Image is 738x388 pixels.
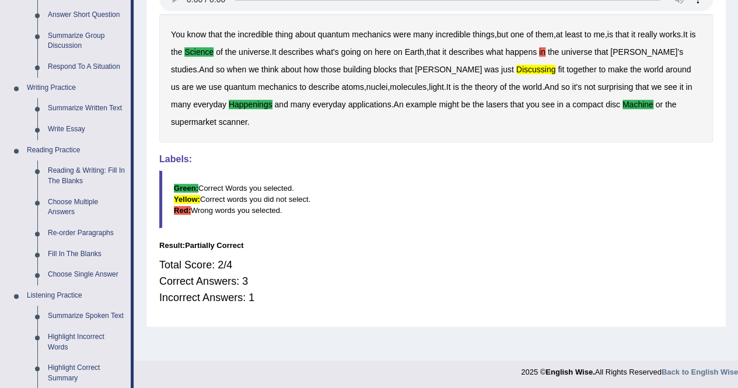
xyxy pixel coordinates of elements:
[662,368,738,376] strong: Back to English Wise
[446,82,451,92] b: It
[238,30,273,39] b: incredible
[366,82,388,92] b: nuclei
[22,140,131,161] a: Reading Practice
[196,82,207,92] b: we
[622,100,653,109] b: machine
[557,100,564,109] b: in
[643,65,663,74] b: world
[216,47,223,57] b: of
[666,65,691,74] b: around
[442,47,446,57] b: it
[461,100,470,109] b: be
[278,47,313,57] b: describes
[486,100,508,109] b: lasers
[665,100,676,109] b: the
[541,100,555,109] b: see
[249,65,259,74] b: we
[683,30,688,39] b: It
[526,30,533,39] b: of
[461,82,472,92] b: the
[556,30,563,39] b: at
[635,82,649,92] b: that
[209,82,222,92] b: use
[435,30,470,39] b: incredible
[521,361,738,377] div: 2025 © All Rights Reserved
[690,30,695,39] b: is
[159,154,713,165] h4: Labels:
[159,14,713,142] div: , , , . . , . , , , . . . .
[484,65,499,74] b: was
[539,47,545,57] b: in
[585,30,592,39] b: to
[171,117,216,127] b: supermarket
[544,82,559,92] b: And
[43,26,131,57] a: Summarize Group Discussion
[572,82,582,92] b: it's
[561,47,592,57] b: universe
[526,100,540,109] b: you
[679,82,683,92] b: it
[536,30,554,39] b: them
[453,82,459,92] b: is
[516,65,556,74] b: discussing
[393,30,411,39] b: were
[561,82,570,92] b: so
[224,82,256,92] b: quantum
[496,30,508,39] b: but
[439,100,459,109] b: might
[295,30,316,39] b: about
[43,57,131,78] a: Respond To A Situation
[473,100,484,109] b: the
[208,30,222,39] b: that
[615,30,629,39] b: that
[415,65,482,74] b: [PERSON_NAME]
[375,47,391,57] b: here
[610,47,683,57] b: [PERSON_NAME]'s
[565,30,582,39] b: least
[159,240,713,251] div: Result:
[171,82,180,92] b: us
[685,82,692,92] b: in
[227,65,246,74] b: when
[565,100,570,109] b: a
[429,82,444,92] b: light
[638,30,657,39] b: really
[171,30,185,39] b: You
[199,65,214,74] b: And
[316,47,338,57] b: what's
[510,100,523,109] b: that
[187,30,207,39] b: know
[275,30,293,39] b: thing
[449,47,484,57] b: describes
[606,100,620,109] b: disc
[352,30,391,39] b: mechanics
[184,47,214,57] b: science
[426,47,440,57] b: that
[299,82,306,92] b: to
[597,82,633,92] b: surprising
[321,65,341,74] b: those
[22,78,131,99] a: Writing Practice
[43,160,131,191] a: Reading & Writing: Fill In The Blanks
[229,100,272,109] b: happenings
[413,30,433,39] b: many
[390,82,426,92] b: molecules
[43,244,131,265] a: Fill In The Blanks
[558,65,564,74] b: fit
[405,100,436,109] b: example
[664,82,677,92] b: see
[303,65,319,74] b: how
[500,82,507,92] b: of
[43,192,131,223] a: Choose Multiple Answers
[393,100,403,109] b: An
[281,65,301,74] b: about
[274,100,288,109] b: and
[655,100,662,109] b: or
[318,30,349,39] b: quantum
[343,65,371,74] b: building
[159,251,713,312] div: Total Score: 2/4 Correct Answers: 3 Incorrect Answers: 1
[630,65,641,74] b: the
[566,65,596,74] b: together
[216,65,225,74] b: so
[171,47,182,57] b: the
